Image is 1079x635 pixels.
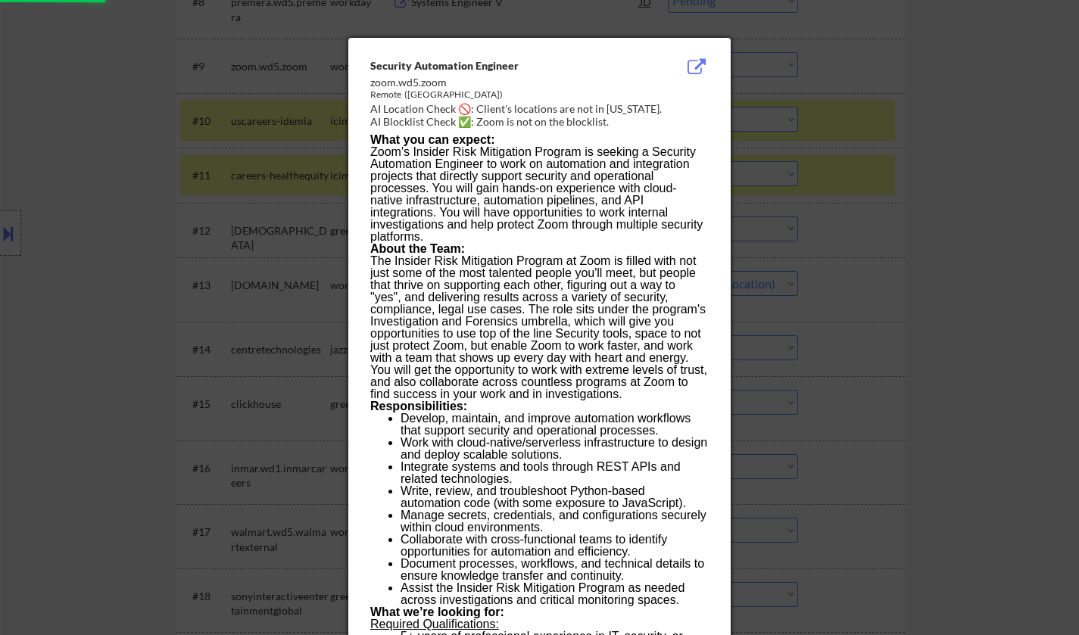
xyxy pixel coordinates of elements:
div: Security Automation Engineer [370,58,632,73]
div: Remote ([GEOGRAPHIC_DATA]) [370,89,632,101]
u: Required Qualifications: [370,618,499,630]
b: What you can expect: [370,133,494,146]
div: AI Blocklist Check ✅: Zoom is not on the blocklist. [370,114,715,129]
div: AI Location Check 🚫: Client's locations are not in [US_STATE]. [370,101,715,117]
span: The Insider Risk Mitigation Program at Zoom is filled with not just some of the most talented peo... [370,254,707,400]
span: Develop, maintain, and improve automation workflows that support security and operational processes. [401,412,691,437]
span: Collaborate with cross-functional teams to identify opportunities for automation and efficiency. [401,533,667,558]
span: Zoom's Insider Risk Mitigation Program is seeking a Security Automation Engineer to work on autom... [370,145,703,243]
span: Integrate systems and tools through REST APIs and related technologies. [401,460,681,485]
b: Responsibilities: [370,400,467,412]
span: Assist the Insider Risk Mitigation Program as needed across investigations and critical monitorin... [401,581,685,606]
span: Write, review, and troubleshoot Python-based automation code (with some exposure to JavaScript). [401,484,686,509]
span: Work with cloud-native/serverless infrastructure to design and deploy scalable solutions. [401,436,707,461]
div: zoom.wd5.zoom [370,75,632,90]
b: About the Team: [370,242,465,255]
b: What we’re looking for: [370,605,504,618]
span: Document processes, workflows, and technical details to ensure knowledge transfer and continuity. [401,557,704,582]
span: Manage secrets, credentials, and configurations securely within cloud environments. [401,509,706,534]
